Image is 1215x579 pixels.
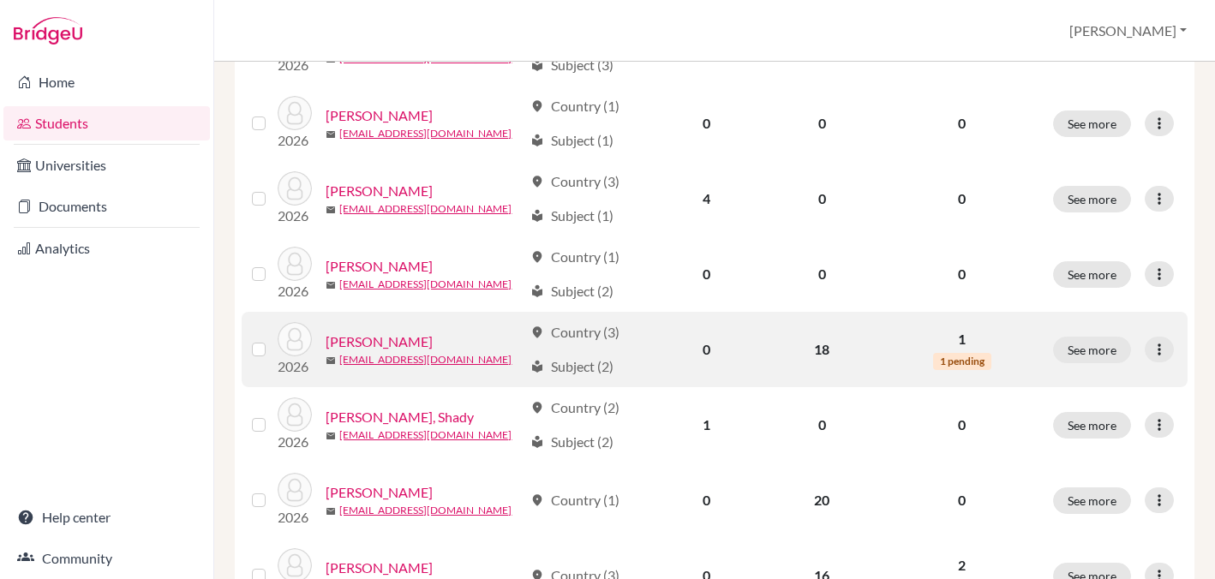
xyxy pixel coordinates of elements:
p: 2026 [278,507,312,528]
a: Home [3,65,210,99]
td: 1 [650,387,763,463]
span: local_library [530,58,544,72]
a: [PERSON_NAME] [326,558,433,578]
a: [PERSON_NAME] [326,105,433,126]
button: See more [1053,487,1131,514]
button: See more [1053,337,1131,363]
div: Subject (2) [530,356,613,377]
a: [PERSON_NAME], Shady [326,407,474,427]
p: 2026 [278,356,312,377]
span: mail [326,506,336,516]
img: Bridge-U [14,17,82,45]
div: Subject (3) [530,55,613,75]
a: [PERSON_NAME] [326,482,433,503]
td: 0 [650,236,763,312]
span: 1 pending [933,353,991,370]
div: Country (1) [530,247,619,267]
div: Subject (1) [530,206,613,226]
td: 0 [650,86,763,161]
a: Universities [3,148,210,182]
img: Hamed, Yassin [278,322,312,356]
td: 18 [763,312,881,387]
span: location_on [530,175,544,188]
div: Country (1) [530,96,619,116]
a: Help center [3,500,210,534]
a: [EMAIL_ADDRESS][DOMAIN_NAME] [339,352,512,367]
div: Subject (2) [530,432,613,452]
p: 0 [891,415,1032,435]
button: See more [1053,186,1131,212]
div: Subject (2) [530,281,613,301]
td: 4 [650,161,763,236]
a: [EMAIL_ADDRESS][DOMAIN_NAME] [339,427,512,443]
p: 0 [891,113,1032,134]
a: [EMAIL_ADDRESS][DOMAIN_NAME] [339,201,512,217]
p: 2026 [278,206,312,226]
p: 2026 [278,281,312,301]
div: Subject (1) [530,130,613,151]
span: location_on [530,325,544,339]
a: [PERSON_NAME] [326,331,433,352]
span: local_library [530,284,544,298]
td: 0 [650,463,763,538]
p: 2026 [278,432,312,452]
a: [PERSON_NAME] [326,256,433,277]
span: mail [326,280,336,290]
span: local_library [530,435,544,449]
span: mail [326,129,336,140]
td: 0 [763,161,881,236]
span: local_library [530,134,544,147]
div: Country (2) [530,397,619,418]
td: 20 [763,463,881,538]
td: 0 [763,236,881,312]
span: mail [326,54,336,64]
p: 2026 [278,130,312,151]
span: location_on [530,250,544,264]
a: [EMAIL_ADDRESS][DOMAIN_NAME] [339,503,512,518]
button: See more [1053,261,1131,288]
img: Gaballa, Hala [278,247,312,281]
td: 0 [650,312,763,387]
a: Students [3,106,210,140]
a: Community [3,541,210,576]
span: location_on [530,99,544,113]
p: 2026 [278,55,312,75]
a: [PERSON_NAME] [326,181,433,201]
p: 1 [891,329,1032,349]
span: mail [326,431,336,441]
button: See more [1053,110,1131,137]
p: 0 [891,490,1032,510]
div: Country (3) [530,171,619,192]
img: Ezz El Din, Omar [278,96,312,130]
span: location_on [530,493,544,507]
button: See more [1053,412,1131,439]
td: 0 [763,86,881,161]
p: 0 [891,264,1032,284]
div: Country (1) [530,490,619,510]
span: mail [326,355,336,366]
button: [PERSON_NAME] [1062,15,1194,47]
span: location_on [530,401,544,415]
img: Hossain, Shady [278,397,312,432]
img: Issa, Nadine [278,473,312,507]
span: local_library [530,360,544,373]
img: Fransis, Jonathan [278,171,312,206]
a: [EMAIL_ADDRESS][DOMAIN_NAME] [339,126,512,141]
a: Documents [3,189,210,224]
p: 0 [891,188,1032,209]
p: 2 [891,555,1032,576]
a: [EMAIL_ADDRESS][DOMAIN_NAME] [339,277,512,292]
span: local_library [530,209,544,223]
a: Analytics [3,231,210,266]
td: 0 [763,387,881,463]
span: mail [326,205,336,215]
div: Country (3) [530,322,619,343]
